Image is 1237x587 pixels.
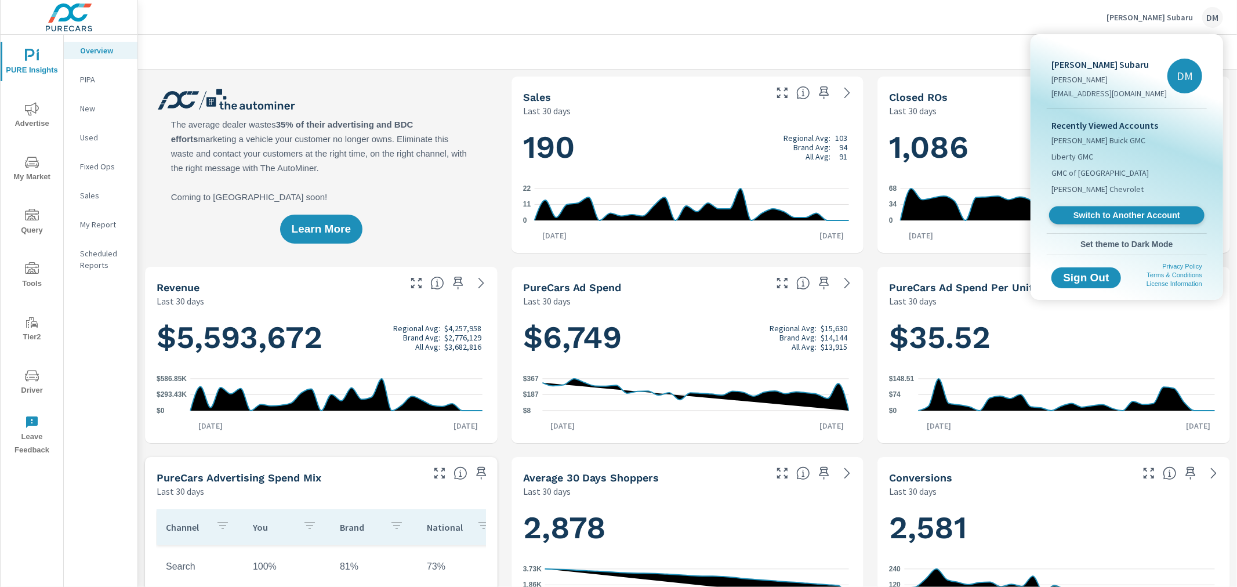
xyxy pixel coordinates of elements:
a: License Information [1147,280,1202,287]
span: [PERSON_NAME] Buick GMC [1051,135,1145,146]
span: Switch to Another Account [1055,210,1198,221]
p: [PERSON_NAME] [1051,74,1167,85]
span: Set theme to Dark Mode [1051,239,1202,249]
span: Liberty GMC [1051,151,1093,162]
p: Recently Viewed Accounts [1051,118,1202,132]
button: Sign Out [1051,267,1121,288]
span: GMC of [GEOGRAPHIC_DATA] [1051,167,1149,179]
a: Switch to Another Account [1049,206,1205,224]
span: Sign Out [1061,273,1112,283]
p: [PERSON_NAME] Subaru [1051,57,1167,71]
a: Terms & Conditions [1147,271,1202,278]
button: Set theme to Dark Mode [1047,234,1207,255]
p: [EMAIL_ADDRESS][DOMAIN_NAME] [1051,88,1167,99]
div: DM [1167,59,1202,93]
span: [PERSON_NAME] Chevrolet [1051,183,1144,195]
a: Privacy Policy [1163,263,1202,270]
